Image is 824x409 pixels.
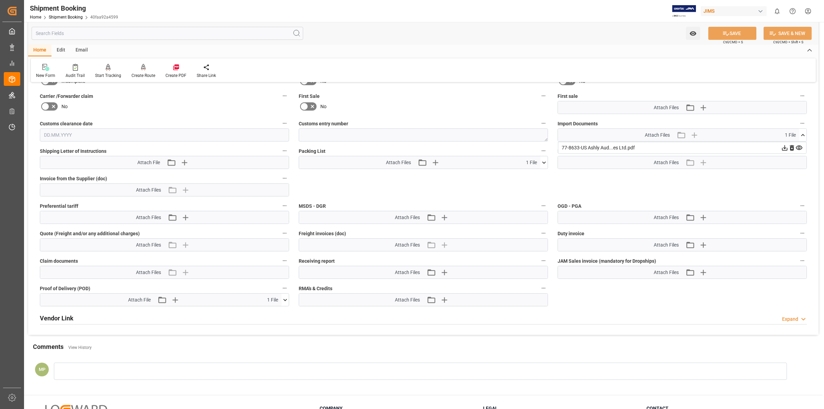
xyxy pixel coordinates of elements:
button: First sale [798,91,807,100]
span: OGD - PGA [558,203,581,210]
button: SAVE [708,27,756,40]
button: Claim documents [280,256,289,265]
span: Customs clearance date [40,120,93,127]
button: Quote (Freight and/or any additional charges) [280,229,289,238]
span: Attach File [137,159,160,166]
span: Attach Files [654,104,679,111]
button: show 0 new notifications [769,3,785,19]
span: Freight invoices (doc) [299,230,346,237]
div: Shipment Booking [30,3,118,13]
span: Invoice from the Supplier (doc) [40,175,107,182]
a: View History [68,345,92,350]
input: DD.MM.YYYY [40,128,289,141]
span: Attach Files [386,159,411,166]
span: Receiving report [299,258,335,265]
span: Preferential tariff [40,203,78,210]
div: Share Link [197,72,216,79]
span: First sale [558,93,578,100]
span: Ctrl/CMD + S [723,39,743,45]
input: Search Fields [32,27,303,40]
span: Attach Files [395,241,420,249]
button: Shipping Letter of Instructions [280,146,289,155]
div: Home [28,45,51,56]
span: Import Documents [558,120,598,127]
div: Email [70,45,93,56]
span: Attach Files [395,269,420,276]
span: 1 File [267,296,278,304]
button: OGD - PGA [798,201,807,210]
span: Attach Files [136,269,161,276]
span: Customs entry number [299,120,348,127]
button: Freight invoices (doc) [539,229,548,238]
span: Attach Files [395,214,420,221]
button: JAM Sales invoice (mandatory for Dropships) [798,256,807,265]
div: Expand [782,316,798,323]
a: Shipment Booking [49,15,83,20]
button: Receiving report [539,256,548,265]
span: Attach Files [136,241,161,249]
button: First Sale [539,91,548,100]
div: Edit [51,45,70,56]
span: Attach Files [654,241,679,249]
span: Packing List [299,148,325,155]
span: Attach Files [654,269,679,276]
span: Attach Files [654,214,679,221]
div: 77-8633-US Ashly Aud...es Ltd.pdf [562,144,803,151]
span: MP [39,367,45,372]
button: Invoice from the Supplier (doc) [280,174,289,183]
span: 1 File [785,132,796,139]
div: Start Tracking [95,72,121,79]
span: Shipping Letter of Instructions [40,148,106,155]
span: 1 File [526,159,537,166]
button: open menu [686,27,700,40]
button: Import Documents [798,119,807,128]
span: Attach Files [395,296,420,304]
button: Duty invoice [798,229,807,238]
span: MSDS - DGR [299,203,326,210]
button: Packing List [539,146,548,155]
button: JIMS [701,4,769,18]
button: Help Center [785,3,800,19]
span: Attach File [128,296,151,304]
span: Duty invoice [558,230,584,237]
span: No [61,103,68,110]
span: Master [PERSON_NAME] of Lading (doc) [558,148,645,155]
button: Carrier /Forwarder claim [280,91,289,100]
span: Quote (Freight and/or any additional charges) [40,230,140,237]
span: Proof of Delivery (POD) [40,285,90,292]
h2: Comments [33,342,64,351]
div: Audit Trail [66,72,85,79]
span: Attach Files [645,132,670,139]
button: MSDS - DGR [539,201,548,210]
button: Customs clearance date [280,119,289,128]
div: JIMS [701,6,767,16]
span: JAM Sales invoice (mandatory for Dropships) [558,258,656,265]
div: Create PDF [165,72,186,79]
span: Carrier /Forwarder claim [40,93,93,100]
span: No [320,103,327,110]
span: Attach Files [654,159,679,166]
button: Preferential tariff [280,201,289,210]
span: Claim documents [40,258,78,265]
button: Customs entry number [539,119,548,128]
span: Attach Files [136,214,161,221]
a: Home [30,15,41,20]
div: Create Route [131,72,155,79]
img: Exertis%20JAM%20-%20Email%20Logo.jpg_1722504956.jpg [672,5,696,17]
span: RMA's & Credits [299,285,332,292]
span: Ctrl/CMD + Shift + S [773,39,803,45]
span: Attach Files [136,186,161,194]
button: RMA's & Credits [539,284,548,293]
button: Proof of Delivery (POD) [280,284,289,293]
h2: Vendor Link [40,314,73,323]
div: New Form [36,72,55,79]
span: First Sale [299,93,320,100]
button: SAVE & NEW [764,27,812,40]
